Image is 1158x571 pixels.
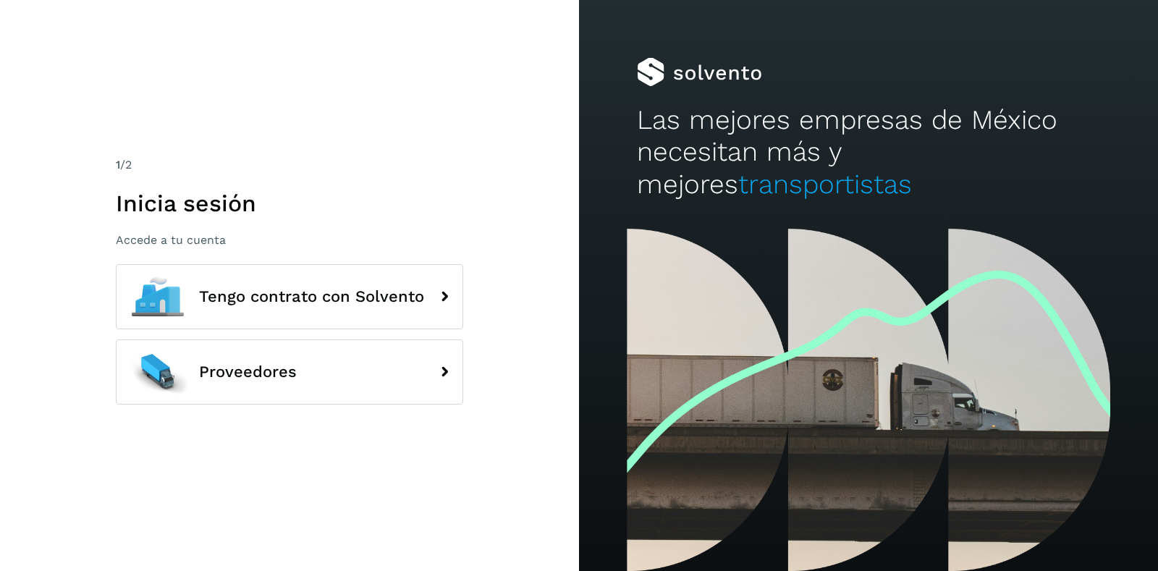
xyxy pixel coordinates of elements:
div: /2 [116,156,463,174]
p: Accede a tu cuenta [116,233,463,247]
button: Tengo contrato con Solvento [116,264,463,329]
span: Proveedores [199,363,297,381]
h2: Las mejores empresas de México necesitan más y mejores [637,104,1100,200]
h1: Inicia sesión [116,190,463,217]
span: transportistas [738,169,912,200]
span: 1 [116,158,120,172]
span: Tengo contrato con Solvento [199,288,424,305]
button: Proveedores [116,339,463,405]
